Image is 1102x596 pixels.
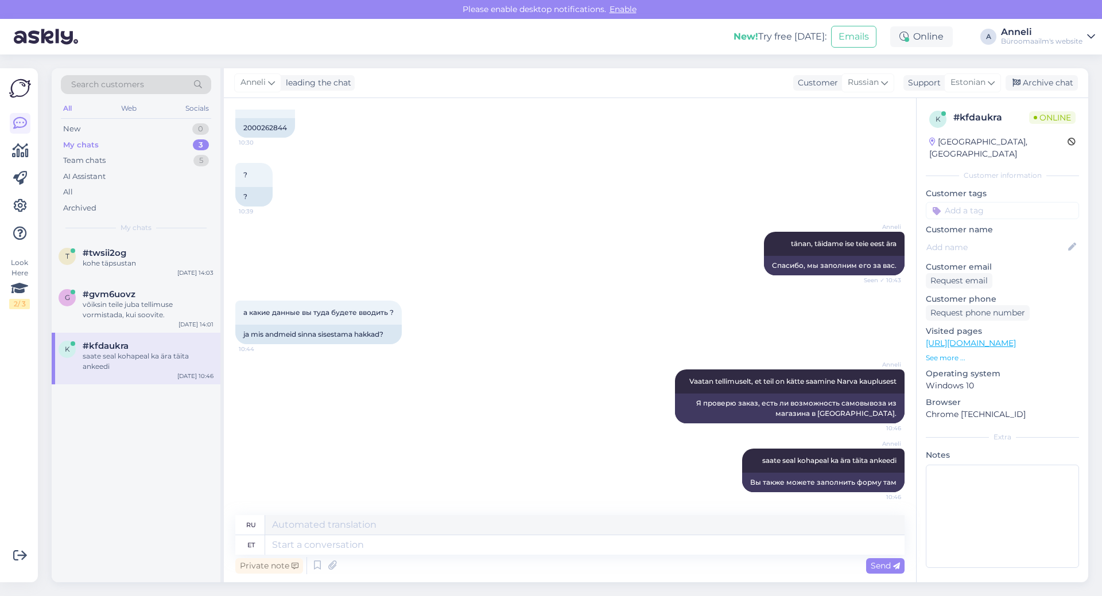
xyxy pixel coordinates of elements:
div: Archive chat [1006,75,1078,91]
p: Operating system [926,368,1079,380]
p: Chrome [TECHNICAL_ID] [926,408,1079,420]
div: Private note [235,558,303,574]
p: Customer phone [926,293,1079,305]
span: а какие данные вы туда будете вводить ? [243,308,394,317]
span: k [65,345,70,353]
div: All [63,186,73,198]
div: Я проверю заказ, есть ли возможность самовывоза из магазина в [GEOGRAPHIC_DATA]. [675,394,905,423]
div: My chats [63,139,99,151]
a: AnneliBüroomaailm's website [1001,28,1095,46]
span: Online [1029,111,1076,124]
span: Seen ✓ 10:43 [858,276,901,285]
span: #twsii2og [83,248,126,258]
div: et [247,535,255,555]
div: 5 [193,155,209,166]
input: Add a tag [926,202,1079,219]
div: [DATE] 10:46 [177,372,214,380]
span: 10:30 [239,138,282,147]
p: Customer tags [926,188,1079,200]
p: See more ... [926,353,1079,363]
div: võiksin teile juba tellimuse vormistada, kui soovite. [83,299,214,320]
div: Request email [926,273,992,289]
a: [URL][DOMAIN_NAME] [926,338,1016,348]
span: My chats [121,223,152,233]
button: Emails [831,26,876,48]
span: saate seal kohapeal ka ära täita ankeedi [762,456,897,465]
div: Look Here [9,258,30,309]
div: Anneli [1001,28,1082,37]
div: All [61,101,74,116]
div: Socials [183,101,211,116]
div: Support [903,77,941,89]
div: New [63,123,80,135]
div: Спасибо, мы заполним его за вас. [764,256,905,275]
span: 10:46 [858,493,901,501]
span: Russian [848,76,879,89]
p: Windows 10 [926,380,1079,392]
div: saate seal kohapeal ka ära täita ankeedi [83,351,214,372]
span: Estonian [950,76,985,89]
span: Anneli [858,223,901,231]
div: [GEOGRAPHIC_DATA], [GEOGRAPHIC_DATA] [929,136,1068,160]
div: 3 [193,139,209,151]
div: [DATE] 14:03 [177,268,214,277]
b: New! [734,31,758,42]
div: kohe täpsustan [83,258,214,268]
div: ? [235,187,273,207]
div: AI Assistant [63,171,106,182]
span: k [936,115,941,123]
div: # kfdaukra [953,111,1029,124]
div: Team chats [63,155,106,166]
span: Anneli [858,439,901,448]
span: #kfdaukra [83,341,129,351]
div: ja mis andmeid sinna sisestama hakkad? [235,325,402,344]
div: Extra [926,432,1079,442]
div: A [980,29,996,45]
div: Online [890,26,953,47]
div: Customer [793,77,838,89]
div: 2000262844 [235,118,295,138]
span: g [65,293,70,302]
div: Archived [63,202,96,214]
span: t [65,252,69,260]
span: 10:46 [858,424,901,433]
p: Customer name [926,224,1079,236]
p: Notes [926,449,1079,461]
span: Send [871,560,900,571]
div: Вы также можете заполнить форму там [742,473,905,492]
span: 10:39 [239,207,282,216]
div: Customer information [926,170,1079,181]
span: tänan, täidame ise teie eest ära [791,239,897,248]
div: leading the chat [281,77,351,89]
p: Customer email [926,261,1079,273]
div: Try free [DATE]: [734,30,826,44]
span: Anneli [240,76,266,89]
span: #gvm6uovz [83,289,135,299]
img: Askly Logo [9,77,31,99]
span: Enable [606,4,640,14]
div: 0 [192,123,209,135]
div: [DATE] 14:01 [179,320,214,329]
p: Browser [926,396,1079,408]
span: Vaatan tellimuselt, et teil on kätte saamine Narva kauplusest [689,377,897,385]
div: Web [119,101,139,116]
span: Anneli [858,360,901,369]
div: Büroomaailm's website [1001,37,1082,46]
p: Visited pages [926,325,1079,337]
span: Search customers [71,79,144,91]
div: 2 / 3 [9,299,30,309]
div: Request phone number [926,305,1030,321]
input: Add name [926,241,1066,254]
div: ru [246,515,256,535]
span: ? [243,170,247,179]
span: 10:44 [239,345,282,353]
